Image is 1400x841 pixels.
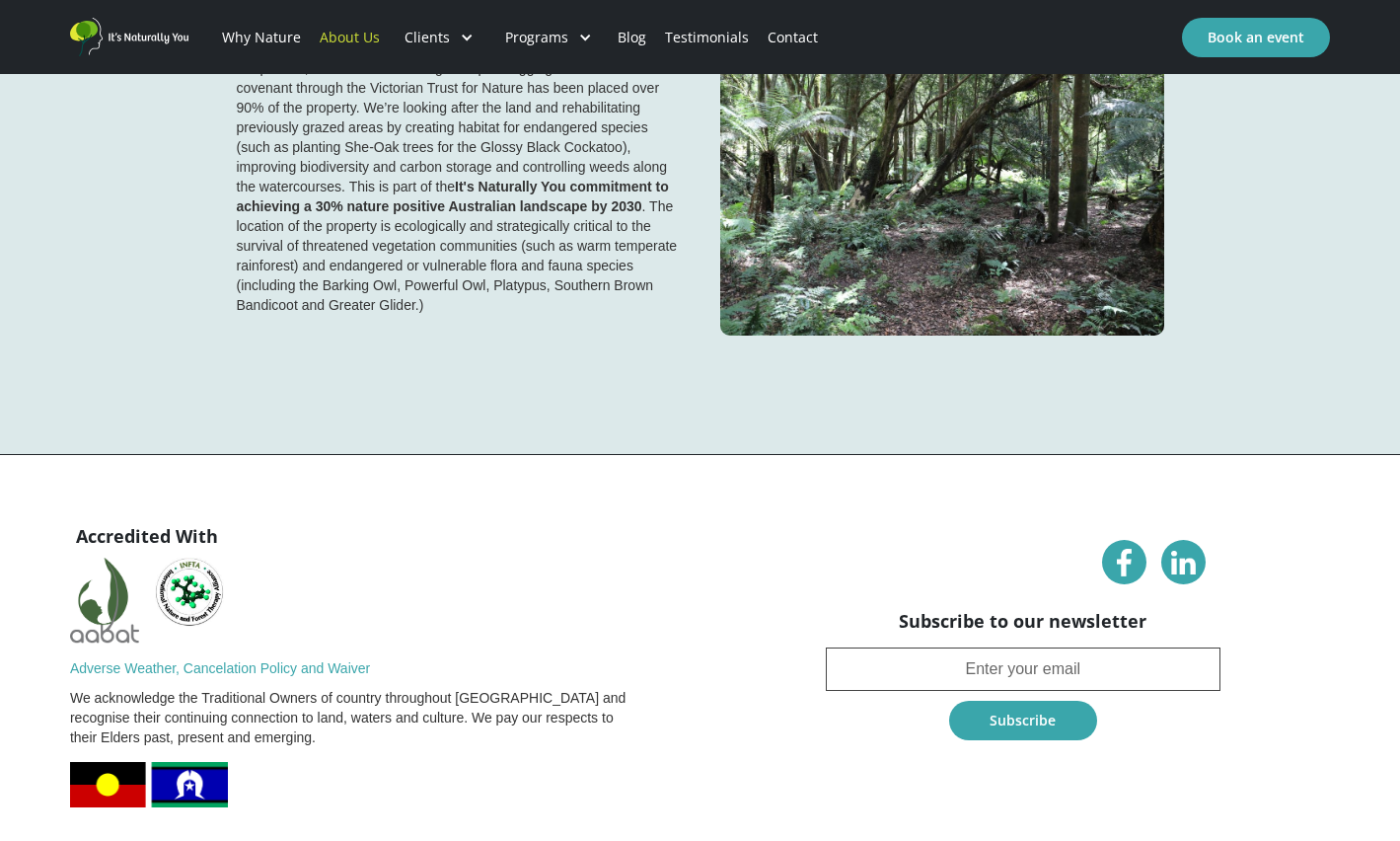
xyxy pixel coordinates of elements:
[70,18,188,56] a: home
[70,558,139,658] img: AABAT Logo
[759,4,828,71] a: Contact
[70,658,370,678] a: Adverse Weather, Cancelation Policy and Waiver
[1182,18,1330,57] a: Book an event
[389,4,489,71] div: Clients
[155,558,224,627] img: NIFTA Logo
[826,609,1220,633] h4: Subscribe to our newsletter
[949,701,1097,740] input: Subscribe
[70,688,685,747] div: We acknowledge the Traditional Owners of country throughout [GEOGRAPHIC_DATA] and recognise their...
[70,524,224,548] h4: Accredited With
[608,4,655,71] a: Blog
[237,19,681,315] p: is also a place for us to care for over the long term. While some parts such as the warm temperat...
[656,4,759,71] a: Testimonials
[826,648,1220,750] form: Newsletter
[405,28,450,47] div: Clients
[212,4,310,71] a: Why Nature
[310,4,389,71] a: About Us
[505,28,568,47] div: Programs
[489,4,608,71] div: Programs
[826,648,1220,691] input: Enter your email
